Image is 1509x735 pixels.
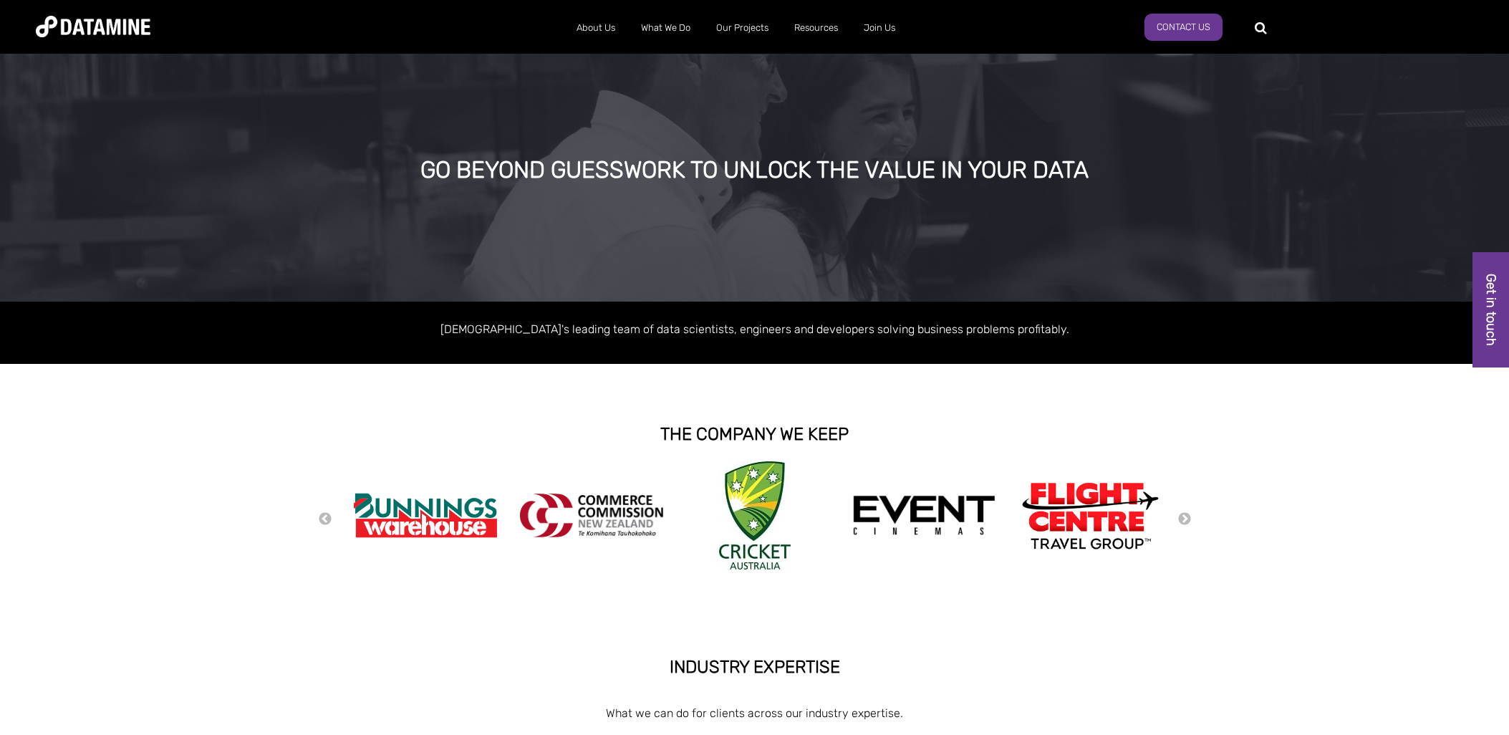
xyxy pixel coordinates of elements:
button: Previous [318,511,332,527]
a: Get in touch [1472,252,1509,367]
a: What We Do [628,9,703,47]
button: Next [1177,511,1192,527]
span: What we can do for clients across our industry expertise. [606,706,903,720]
img: commercecommission [520,494,663,537]
img: Bunnings Warehouse [354,489,497,542]
a: Resources [781,9,851,47]
div: GO BEYOND GUESSWORK TO UNLOCK THE VALUE IN YOUR DATA [169,158,1339,183]
a: Contact Us [1144,14,1223,41]
a: Our Projects [703,9,781,47]
strong: THE COMPANY WE KEEP [660,424,849,444]
a: Join Us [851,9,908,47]
p: [DEMOGRAPHIC_DATA]'s leading team of data scientists, engineers and developers solving business p... [347,320,1163,339]
img: event cinemas [852,495,995,537]
strong: INDUSTRY EXPERTISE [670,657,840,677]
img: Flight Centre [1018,479,1162,552]
img: Cricket Australia [719,461,791,570]
img: Datamine [36,16,150,37]
a: About Us [564,9,628,47]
